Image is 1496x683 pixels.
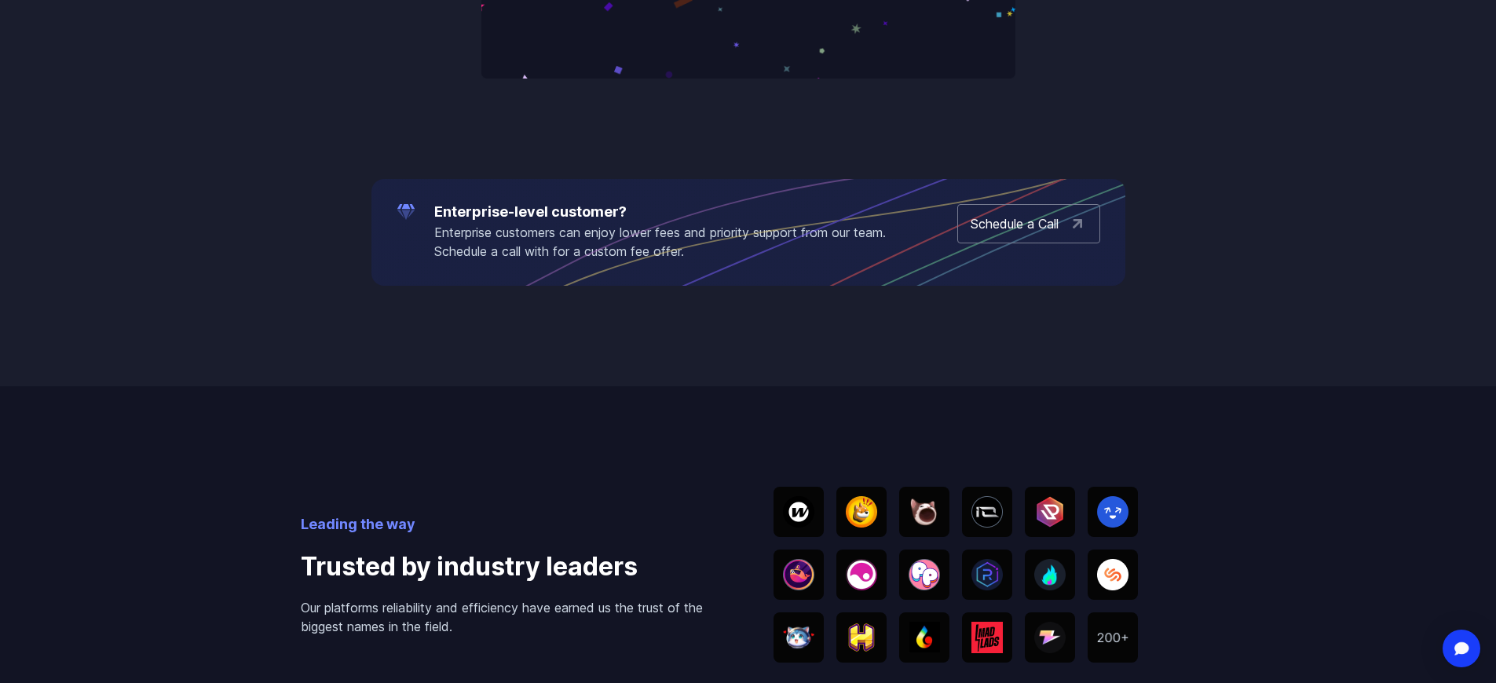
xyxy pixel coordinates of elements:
img: WEN [783,626,814,649]
div: Open Intercom Messenger [1443,630,1480,667]
img: Wornhole [783,496,814,528]
img: SolBlaze [1034,559,1066,590]
img: 200+ [1097,633,1128,643]
img: Honeyland [846,623,877,652]
a: Schedule a Call [957,204,1100,243]
img: Turbos [909,622,940,653]
img: UpRock [1034,496,1066,528]
img: BONK [846,496,877,528]
img: Whales market [783,559,814,590]
img: Pool Party [909,559,940,590]
img: MadLads [971,622,1003,653]
h4: Trusted by industry leaders [301,548,723,586]
img: IOnet [971,496,1003,528]
img: Elixir Games [846,559,877,590]
img: Solend [1097,559,1128,590]
p: Our platforms reliability and efficiency have earned us the trust of the biggest names in the field. [301,598,723,636]
img: Radyum [971,559,1003,590]
img: Zeus [1034,622,1066,653]
p: Schedule a Call [971,214,1059,233]
img: Popcat [909,496,940,528]
img: arrow [1068,214,1087,233]
p: Leading the way [301,513,723,535]
img: SEND [1097,496,1128,528]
